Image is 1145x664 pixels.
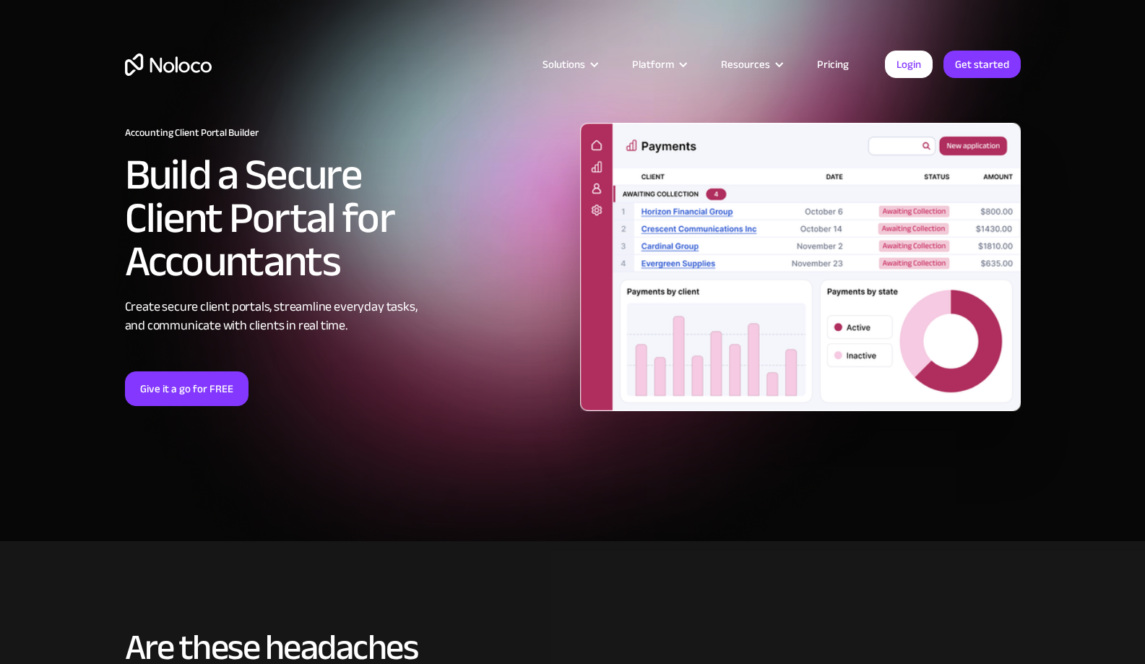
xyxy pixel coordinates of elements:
a: Login [885,51,933,78]
div: Solutions [524,55,614,74]
div: Resources [721,55,770,74]
a: Give it a go for FREE [125,371,249,406]
div: Solutions [543,55,585,74]
div: Platform [632,55,674,74]
a: Get started [943,51,1021,78]
div: Resources [703,55,799,74]
div: Platform [614,55,703,74]
h2: Build a Secure Client Portal for Accountants [125,153,566,283]
a: home [125,53,212,76]
div: Create secure client portals, streamline everyday tasks, and communicate with clients in real time. [125,298,566,335]
a: Pricing [799,55,867,74]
